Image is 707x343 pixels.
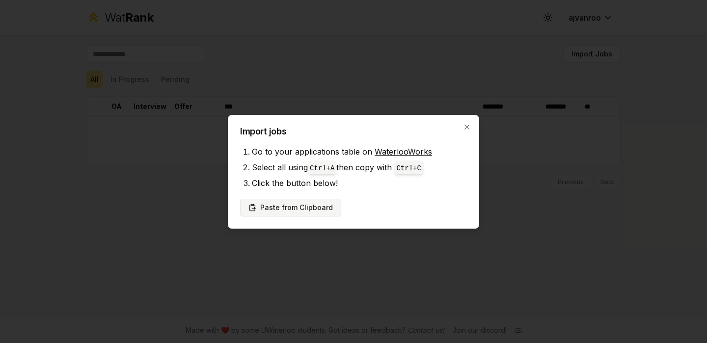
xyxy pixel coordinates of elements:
[375,147,432,157] a: WaterlooWorks
[252,144,467,159] li: Go to your applications table on
[252,175,467,191] li: Click the button below!
[396,164,421,172] code: Ctrl+ C
[240,127,467,136] h2: Import jobs
[240,199,341,216] button: Paste from Clipboard
[252,159,467,175] li: Select all using then copy with
[310,164,334,172] code: Ctrl+ A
